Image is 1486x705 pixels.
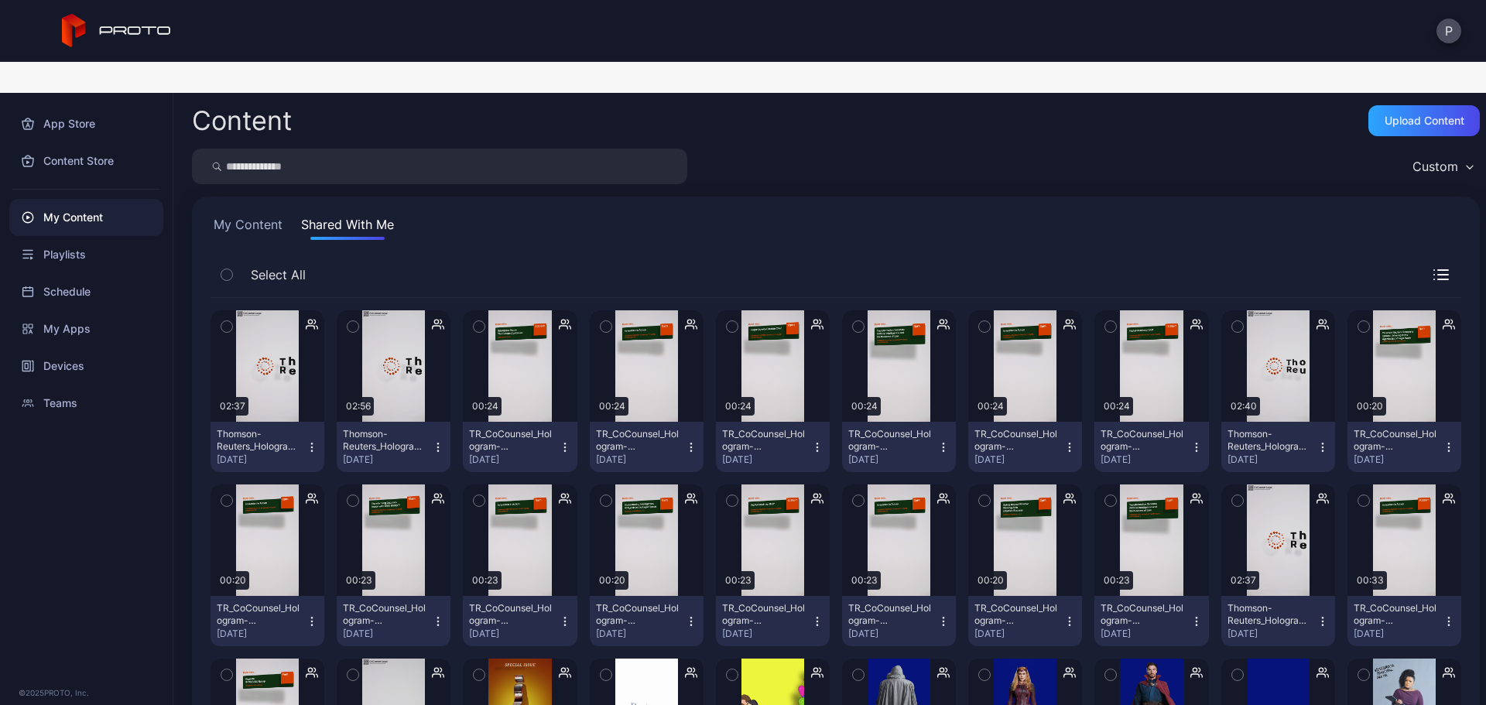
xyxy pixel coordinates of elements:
div: TR_CoCounsel_Hologram-Mograph_Interstitial-Day2-Tuesday-4-3pm_v2.mp4 [848,428,933,453]
button: Shared With Me [298,215,397,240]
button: My Content [211,215,286,240]
div: [DATE] [1101,453,1190,466]
div: [DATE] [1227,453,1317,466]
div: [DATE] [848,628,937,640]
button: TR_CoCounsel_Hologram-Mograph_Interstitial-Day2-[DATE]-Fireside-12pm.mp4[DATE] [716,422,830,472]
div: [DATE] [1101,628,1190,640]
div: TR_CoCounsel_Hologram-Mograph_Interstitial-Day3-Wednesday-TRSS-10am(1).mp4 [343,602,428,627]
div: [DATE] [343,453,432,466]
a: App Store [9,105,163,142]
div: TR_CoCounsel_Hologram-Mograph_Interstitial-Day2-Tuesday-5-3-30pm_v2.mp4 [469,428,554,453]
div: Thomson-Reuters_Hologram_03-Wed-13th_V03_9-16_2160x3840_H264_ENG_2025-08-07(1).mp4 [217,428,302,453]
div: [DATE] [722,628,811,640]
div: Thomson-Reuters_Hologram_01-Mon-11th_V03_9-16_2160x3840_H264_ENG_2025-08-07.mp4 [1227,428,1313,453]
div: Content [192,108,292,134]
button: Upload Content [1368,105,1480,136]
a: Devices [9,347,163,385]
div: TR_CoCounsel_Hologram-Mograph_Interstitial-Day4-Thursday-2-9-30am_v2.mp4 [1354,602,1439,627]
button: Thomson-Reuters_Hologram_03-Wed-13th_V03_9-16_2160x3840_H264_ENG_[DATE].mp4[DATE] [1221,596,1335,646]
div: Thomson-Reuters_Hologram_03-Wed-13th_V03_9-16_2160x3840_H264_ENG_2025-08-07.mp4 [1227,602,1313,627]
button: TR_CoCounsel_Hologram-Mograph_Interstitial-Day2-[DATE]-4-3pm_v2.mp4[DATE] [842,422,956,472]
div: Thomson-Reuters_Hologram_02-Tue-12th_V04_9-16_2160x3840_H264_ENG_2025-08-08(1).mp4 [343,428,428,453]
div: [DATE] [217,453,306,466]
a: Playlists [9,236,163,273]
button: TR_CoCounsel_Hologram-Mograph_Interstitial-Day3-[DATE]-1-11am_v2(1).mp4[DATE] [463,596,577,646]
button: TR_CoCounsel_Hologram-Mograph_Interstitial-Day2-[DATE]-3-2pm_v2.mp4[DATE] [968,422,1082,472]
button: P [1436,19,1461,43]
div: TR_CoCounsel_Hologram-Mograph_Interstitial-Day2-Tuesday-3-2pm_v2.mp4 [974,428,1060,453]
button: TR_CoCounsel_Hologram-Mograph_Interstitial-Day3-[DATE]-3-12-30pm_v2(1).mp4[DATE] [716,596,830,646]
div: [DATE] [596,453,685,466]
button: TR_CoCounsel_Hologram-Mograph_Interstitial-Day3-[DATE]-4-2pm_v2.mp4[DATE] [842,596,956,646]
button: Custom [1405,149,1480,184]
a: Content Store [9,142,163,180]
div: © 2025 PROTO, Inc. [19,686,154,699]
div: [DATE] [217,628,306,640]
div: TR_CoCounsel_Hologram-Mograph_Interstitial-Day3-Wednesday-3-12-30pm_v2(1).mp4 [722,602,807,627]
div: Upload Content [1385,115,1464,127]
div: TR_CoCounsel_Hologram-Mograph_Interstitial-Day2-Tuesday-1-11am_v2.mp4 [596,428,681,453]
div: TR_CoCounsel_Hologram-Mograph_Interstitial-Day2-Tuesday-2-12-30pm_v2.mp4 [1101,428,1186,453]
a: My Apps [9,310,163,347]
div: TR_CoCounsel_Hologram-Mograph_Interstitial-Day2-Tuesday-Fireside-12pm.mp4 [722,428,807,453]
a: Teams [9,385,163,422]
button: TR_CoCounsel_Hologram-Mograph_Interstitial-Day3-[DATE]-TRSS-10am(1).mp4[DATE] [337,596,450,646]
button: TR_CoCounsel_Hologram-Mograph_Interstitial-Day1-[DATE]-2-2pm_v2.mp4[DATE] [211,596,324,646]
div: TR_CoCounsel_Hologram-Mograph_Interstitial-Day1-Monday-2-2pm_v2.mp4 [217,602,302,627]
button: TR_CoCounsel_Hologram-Mograph_Interstitial-Day1-[DATE]-1-1pm_v2.mp4[DATE] [1347,422,1461,472]
span: Select All [251,265,306,284]
div: [DATE] [596,628,685,640]
div: TR_CoCounsel_Hologram-Mograph_Interstitial-Day3-Wednesday-5-2pm_v2(1).mp4 [974,602,1060,627]
button: Thomson-Reuters_Hologram_03-Wed-13th_V03_9-16_2160x3840_H264_ENG_[DATE](1).mp4[DATE] [211,422,324,472]
div: [DATE] [974,628,1063,640]
div: [DATE] [1354,628,1443,640]
div: TR_CoCounsel_Hologram-Mograph_Interstitial-Day1-Monday-1-1pm_v2.mp4 [1354,428,1439,453]
div: [DATE] [343,628,432,640]
div: [DATE] [469,628,558,640]
button: TR_CoCounsel_Hologram-Mograph_Interstitial-Day2-[DATE]-2-12-30pm_v2.mp4[DATE] [1094,422,1208,472]
div: [DATE] [1354,453,1443,466]
div: TR_CoCounsel_Hologram-Mograph_Interstitial-Day3-Wednesday-6-3pm_v2(1).mp4 [1101,602,1186,627]
button: Thomson-Reuters_Hologram_01-Mon-11th_V03_9-16_2160x3840_H264_ENG_[DATE].mp4[DATE] [1221,422,1335,472]
div: [DATE] [848,453,937,466]
a: My Content [9,199,163,236]
button: TR_CoCounsel_Hologram-Mograph_Interstitial-Day3-[DATE]-5-2pm_v2(1).mp4[DATE] [968,596,1082,646]
button: TR_CoCounsel_Hologram-Mograph_Interstitial-Day3-[DATE]-6-3pm_v2(1).mp4[DATE] [1094,596,1208,646]
div: [DATE] [469,453,558,466]
div: [DATE] [974,453,1063,466]
button: TR_CoCounsel_Hologram-Mograph_Interstitial-Day3-[DATE]-2-11am_v2(1).mp4[DATE] [590,596,704,646]
button: TR_CoCounsel_Hologram-Mograph_Interstitial-Day2-[DATE]-5-3-30pm_v2.mp4[DATE] [463,422,577,472]
div: TR_CoCounsel_Hologram-Mograph_Interstitial-Day3-Wednesday-2-11am_v2(1).mp4 [596,602,681,627]
div: TR_CoCounsel_Hologram-Mograph_Interstitial-Day3-Wednesday-4-2pm_v2.mp4 [848,602,933,627]
button: Thomson-Reuters_Hologram_02-Tue-12th_V04_9-16_2160x3840_H264_ENG_[DATE](1).mp4[DATE] [337,422,450,472]
div: [DATE] [1227,628,1317,640]
button: TR_CoCounsel_Hologram-Mograph_Interstitial-Day2-[DATE]-1-11am_v2.mp4[DATE] [590,422,704,472]
a: Schedule [9,273,163,310]
div: [DATE] [722,453,811,466]
div: TR_CoCounsel_Hologram-Mograph_Interstitial-Day3-Wednesday-1-11am_v2(1).mp4 [469,602,554,627]
div: Custom [1412,159,1458,174]
button: TR_CoCounsel_Hologram-Mograph_Interstitial-Day4-[DATE]-2-9-30am_v2.mp4[DATE] [1347,596,1461,646]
